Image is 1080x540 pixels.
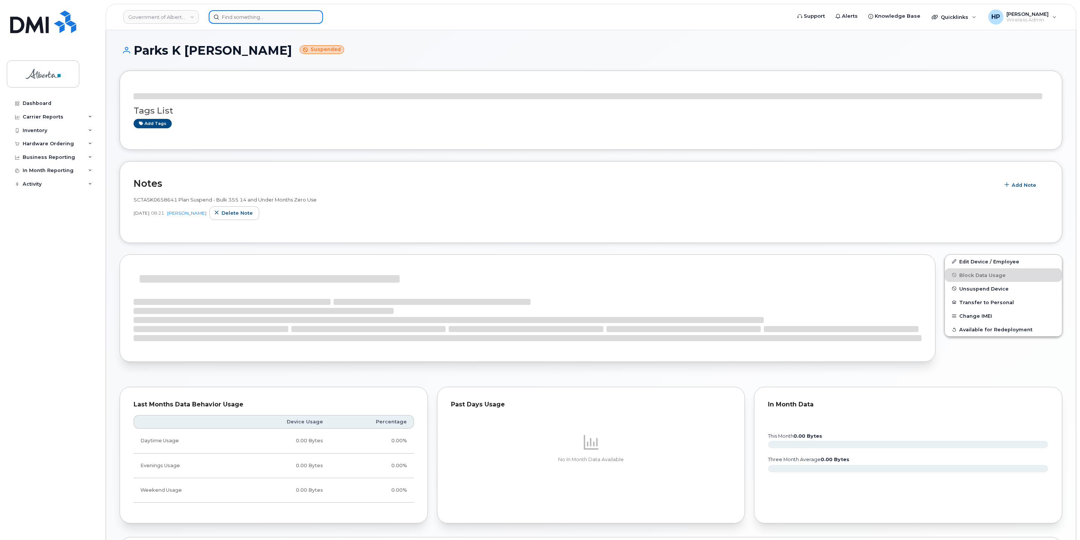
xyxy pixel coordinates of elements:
span: [DATE] [134,210,149,216]
span: 08:21 [151,210,164,216]
th: Percentage [330,415,414,429]
text: three month average [768,457,849,462]
a: [PERSON_NAME] [167,210,206,216]
span: Add Note [1012,182,1036,189]
button: Unsuspend Device [945,282,1062,295]
td: 0.00% [330,478,414,503]
span: Unsuspend Device [959,286,1009,291]
a: Add tags [134,119,172,128]
div: Last Months Data Behavior Usage [134,401,414,408]
button: Change IMEI [945,309,1062,323]
a: Edit Device / Employee [945,255,1062,268]
button: Delete note [209,206,259,220]
div: Past Days Usage [451,401,731,408]
span: Available for Redeployment [959,327,1032,332]
button: Add Note [1000,178,1043,192]
td: 0.00 Bytes [237,429,330,453]
td: Daytime Usage [134,429,237,453]
p: No In Month Data Available [451,456,731,463]
td: 0.00 Bytes [237,454,330,478]
span: Delete note [222,209,253,217]
td: 0.00 Bytes [237,478,330,503]
td: 0.00% [330,429,414,453]
button: Transfer to Personal [945,295,1062,309]
td: Evenings Usage [134,454,237,478]
h1: Parks K [PERSON_NAME] [120,44,1062,57]
tr: Weekdays from 6:00pm to 8:00am [134,454,414,478]
td: Weekend Usage [134,478,237,503]
tspan: 0.00 Bytes [821,457,849,462]
td: 0.00% [330,454,414,478]
button: Available for Redeployment [945,323,1062,336]
tr: Friday from 6:00pm to Monday 8:00am [134,478,414,503]
span: SCTASK0658641 Plan Suspend - Bulk 355 14 and Under Months Zero Use [134,197,317,203]
small: Suspended [300,45,344,54]
div: In Month Data [768,401,1048,408]
h2: Notes [134,178,996,189]
button: Block Data Usage [945,268,1062,282]
text: this month [768,433,822,439]
tspan: 0.00 Bytes [794,433,822,439]
h3: Tags List [134,106,1048,115]
th: Device Usage [237,415,330,429]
